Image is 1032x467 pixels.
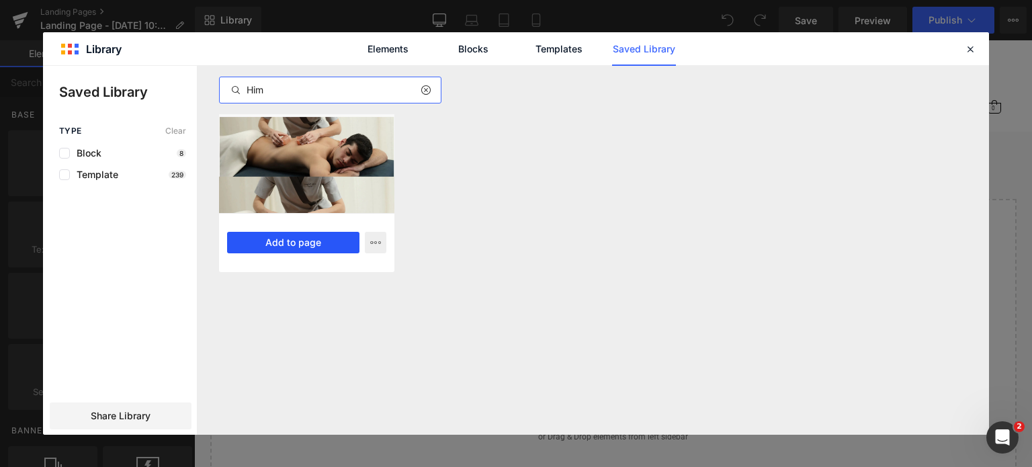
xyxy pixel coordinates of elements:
[169,171,186,179] p: 239
[59,82,197,102] p: Saved Library
[17,48,42,88] svg: Certified B Corporation
[1014,421,1025,432] span: 2
[401,54,460,87] button: Geschenkideen & sets
[212,58,241,81] button: Gesicht
[487,58,535,81] button: Professional
[146,58,185,82] a: Bestseller
[356,32,420,66] a: Elements
[562,49,593,91] button: Über Comfort Zone
[70,169,118,180] span: Template
[59,126,82,136] span: Type
[38,392,801,401] p: or Drag & Drop elements from left sidebar
[70,148,101,159] span: Block
[268,58,293,81] button: Körper
[359,354,480,381] a: Explore Template
[320,58,374,82] a: Sonnenschutz
[441,32,505,66] a: Blocks
[359,10,480,36] img: Comfort Zone Germany
[91,409,150,423] span: Share Library
[227,232,359,253] button: Add to page
[612,32,676,66] a: Saved Library
[986,421,1019,454] iframe: Intercom live chat
[177,149,186,157] p: 8
[729,46,750,88] button: Search aria label
[527,32,591,66] a: Templates
[798,65,803,71] span: 0
[793,60,807,73] a: 0
[220,82,441,98] input: Search saved item by name
[165,126,186,136] span: Clear
[38,190,801,206] p: Start building your page
[13,48,46,88] a: b-corp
